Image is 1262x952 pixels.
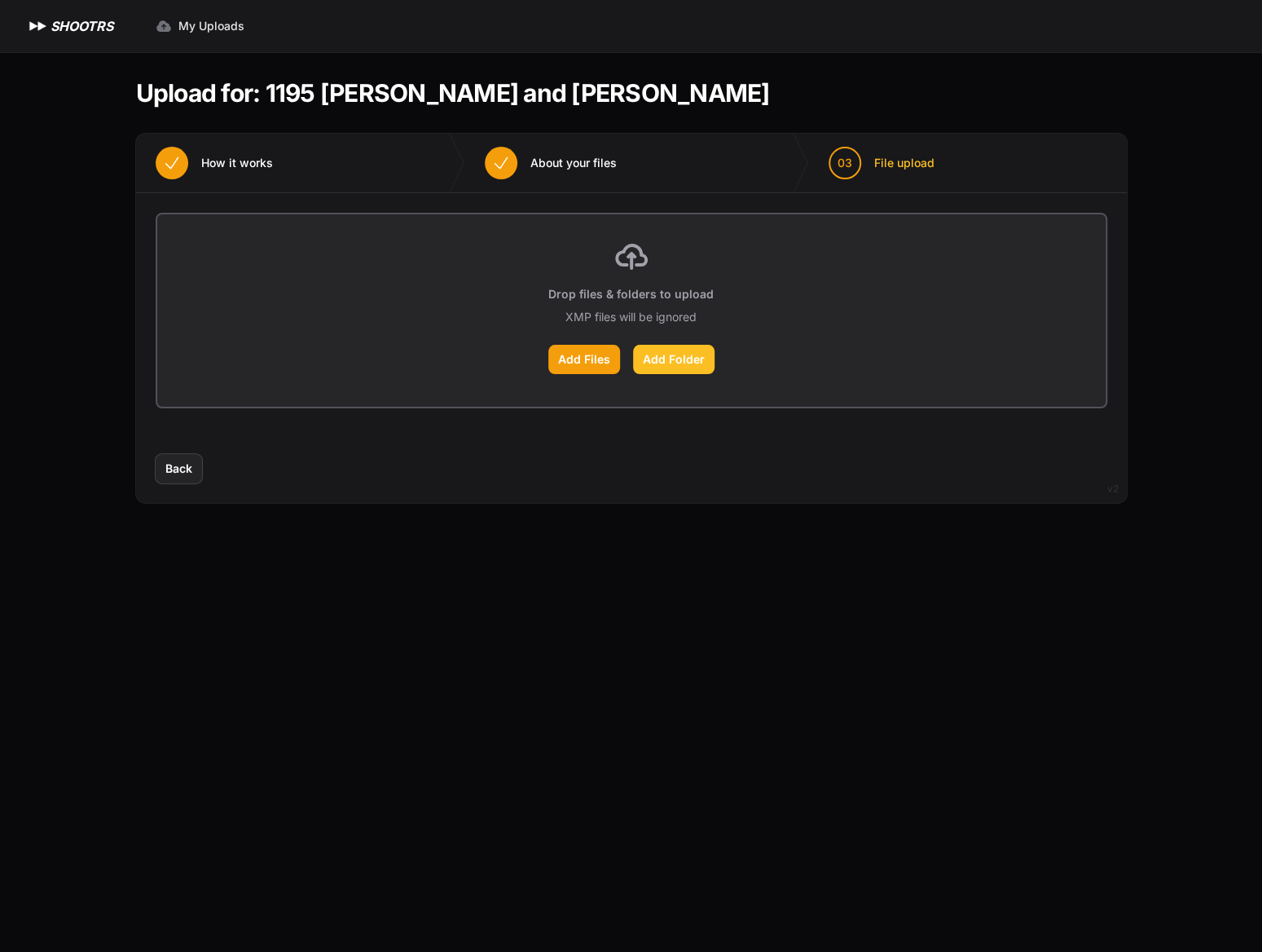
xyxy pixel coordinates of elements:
h1: Upload for: 1195 [PERSON_NAME] and [PERSON_NAME] [136,78,770,108]
p: Drop files & folders to upload [548,286,714,302]
h1: SHOOTRS [51,16,113,36]
img: SHOOTRS [26,16,51,36]
label: Add Files [548,345,620,374]
button: 03 File upload [809,134,954,192]
span: How it works [201,155,273,171]
span: 03 [838,155,852,171]
label: Add Folder [633,345,715,374]
span: My Uploads [178,18,244,34]
span: About your files [530,155,617,171]
span: Back [165,461,192,477]
span: File upload [874,155,934,171]
p: XMP files will be ignored [565,309,697,325]
a: My Uploads [146,11,254,41]
button: Back [156,454,202,483]
button: About your files [465,134,636,192]
button: How it works [136,134,292,192]
a: SHOOTRS SHOOTRS [26,16,113,36]
div: v2 [1107,479,1119,499]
